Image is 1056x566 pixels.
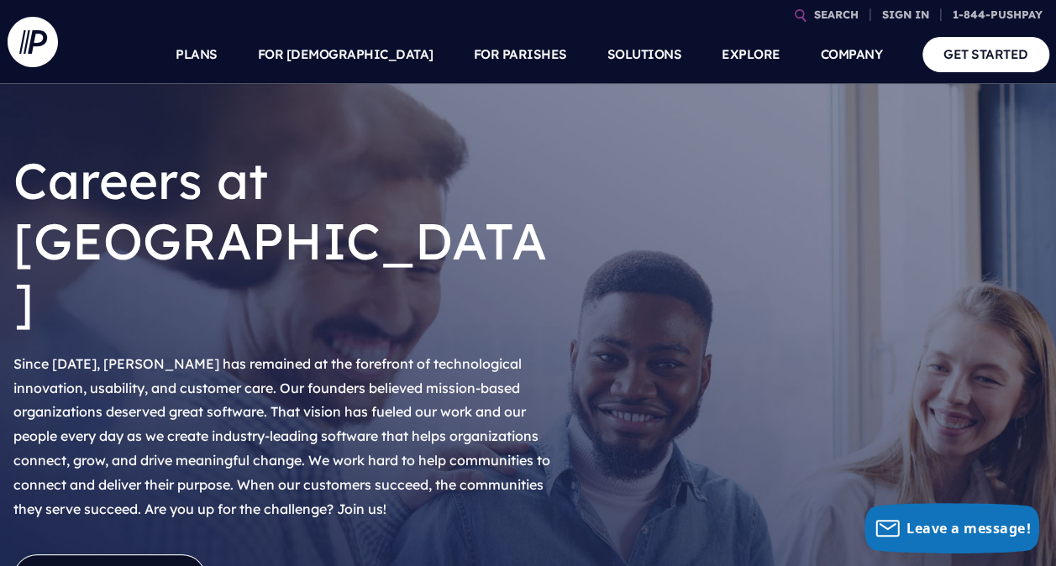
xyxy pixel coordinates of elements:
[258,25,433,84] a: FOR [DEMOGRAPHIC_DATA]
[176,25,218,84] a: PLANS
[821,25,883,84] a: COMPANY
[864,503,1039,553] button: Leave a message!
[922,37,1049,71] a: GET STARTED
[474,25,567,84] a: FOR PARISHES
[906,519,1031,537] span: Leave a message!
[607,25,682,84] a: SOLUTIONS
[722,25,780,84] a: EXPLORE
[13,137,552,345] h1: Careers at [GEOGRAPHIC_DATA]
[13,355,550,517] span: Since [DATE], [PERSON_NAME] has remained at the forefront of technological innovation, usability,...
